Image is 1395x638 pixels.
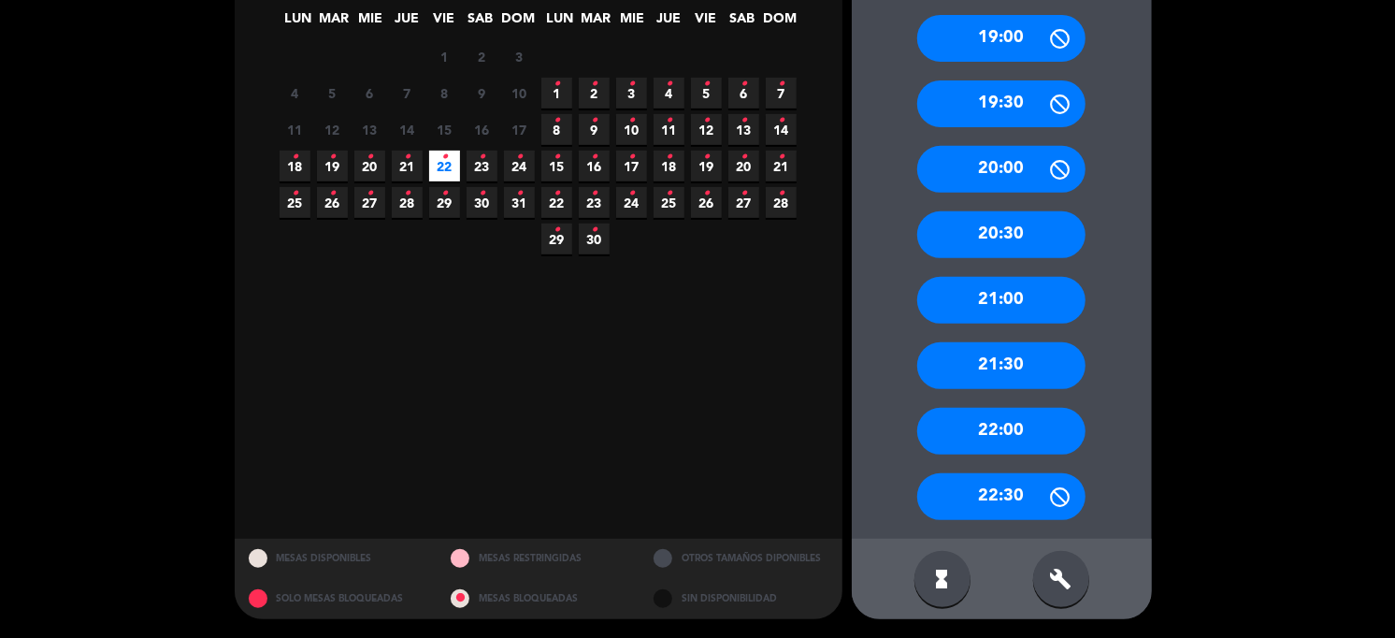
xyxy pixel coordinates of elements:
span: 30 [467,187,497,218]
span: 25 [654,187,684,218]
i: build [1050,568,1072,590]
i: • [367,179,373,209]
span: 21 [766,151,797,181]
i: • [292,142,298,172]
i: • [741,142,747,172]
span: 31 [504,187,535,218]
i: • [778,142,784,172]
span: 14 [392,114,423,145]
i: • [591,179,597,209]
span: 5 [691,78,722,109]
div: 22:00 [917,408,1086,455]
i: • [591,69,597,99]
div: MESAS DISPONIBLES [235,539,438,579]
span: 28 [766,187,797,218]
span: VIE [428,7,459,38]
span: 5 [317,78,348,109]
i: • [404,142,410,172]
span: 24 [616,187,647,218]
span: 23 [579,187,610,218]
span: 15 [429,114,460,145]
i: • [741,69,747,99]
span: MIE [355,7,386,38]
span: 1 [429,41,460,72]
span: 20 [354,151,385,181]
div: MESAS BLOQUEADAS [437,579,640,619]
span: 18 [280,151,310,181]
span: 9 [467,78,497,109]
i: • [591,215,597,245]
span: 29 [541,224,572,254]
i: • [329,179,336,209]
i: • [628,106,635,136]
i: • [292,179,298,209]
span: 18 [654,151,684,181]
span: 12 [317,114,348,145]
span: 9 [579,114,610,145]
span: 27 [728,187,759,218]
span: LUN [282,7,313,38]
span: 7 [392,78,423,109]
span: VIE [690,7,721,38]
span: 12 [691,114,722,145]
i: • [554,69,560,99]
i: • [666,142,672,172]
span: 26 [317,187,348,218]
i: • [703,179,710,209]
span: SAB [465,7,496,38]
span: 24 [504,151,535,181]
span: MAR [319,7,350,38]
i: • [628,179,635,209]
i: • [554,179,560,209]
i: • [404,179,410,209]
i: • [441,179,448,209]
span: 8 [541,114,572,145]
span: 4 [280,78,310,109]
i: • [628,69,635,99]
span: 19 [317,151,348,181]
span: 20 [728,151,759,181]
span: MAR [581,7,611,38]
span: JUE [654,7,684,38]
span: 2 [467,41,497,72]
span: 15 [541,151,572,181]
span: 13 [728,114,759,145]
div: 21:00 [917,277,1086,324]
span: 25 [280,187,310,218]
div: 21:30 [917,342,1086,389]
span: JUE [392,7,423,38]
i: • [703,142,710,172]
span: 7 [766,78,797,109]
div: 19:30 [917,80,1086,127]
div: SOLO MESAS BLOQUEADAS [235,579,438,619]
i: • [778,106,784,136]
i: • [479,179,485,209]
span: 22 [429,151,460,181]
i: • [367,142,373,172]
i: • [703,106,710,136]
i: • [703,69,710,99]
span: 22 [541,187,572,218]
span: 6 [728,78,759,109]
i: • [741,179,747,209]
div: 19:00 [917,15,1086,62]
span: SAB [726,7,757,38]
i: • [516,179,523,209]
span: 19 [691,151,722,181]
span: 11 [654,114,684,145]
span: DOM [763,7,794,38]
i: • [778,179,784,209]
span: 14 [766,114,797,145]
i: • [666,69,672,99]
div: MESAS RESTRINGIDAS [437,539,640,579]
span: 13 [354,114,385,145]
span: 23 [467,151,497,181]
span: 21 [392,151,423,181]
span: 10 [504,78,535,109]
i: • [441,142,448,172]
span: 27 [354,187,385,218]
i: • [554,215,560,245]
i: • [479,142,485,172]
div: 22:30 [917,473,1086,520]
span: 28 [392,187,423,218]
